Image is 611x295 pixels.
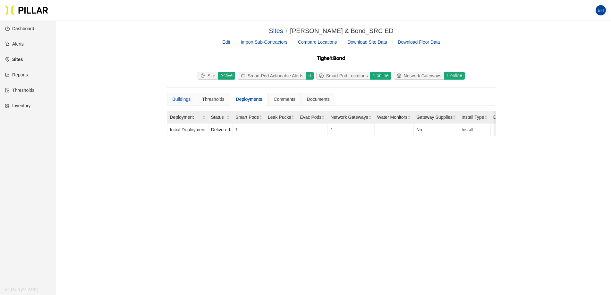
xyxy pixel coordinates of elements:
[290,26,393,36] div: [PERSON_NAME] & Bond_SRC ED
[5,72,28,77] a: line-chartReports
[317,72,370,79] div: Smart Pod Locations
[319,74,326,78] span: compass
[462,114,484,121] span: Install Type
[493,114,512,121] span: Deployed
[328,124,374,136] td: 1
[200,74,208,78] span: environment
[265,124,297,136] td: --
[236,96,262,103] div: Deployments
[286,27,288,34] span: /
[233,124,265,136] td: 1
[377,114,407,121] span: Water Monitors
[5,88,34,93] a: exceptionThresholds
[317,51,345,67] img: Tighe & Bond
[459,124,491,136] td: Install
[274,96,295,103] div: Comments
[222,39,230,45] a: Edit
[198,72,218,79] div: Site
[298,39,337,45] a: Compare Locations
[394,72,444,79] div: Network Gateways
[398,39,440,45] span: Download Floor Data
[211,114,226,121] span: Status
[269,27,283,34] a: Sites
[347,39,387,45] span: Download Site Data
[235,114,259,121] span: Smart Pods
[5,57,23,62] a: environmentSites
[5,103,31,108] a: qrcodeInventory
[306,72,314,80] div: 0
[414,124,459,136] td: No
[268,114,291,121] span: Leak Pucks
[330,114,368,121] span: Network Gateways
[167,124,208,136] td: Initial Deployment
[173,96,191,103] div: Buildings
[170,114,202,121] span: Deployment
[202,96,224,103] div: Thresholds
[307,96,330,103] div: Documents
[208,124,233,136] td: Delivered
[444,72,465,80] div: 1 online
[375,124,414,136] td: --
[236,72,315,80] a: alertSmart Pod Actionable Alerts0
[238,72,306,79] div: Smart Pod Actionable Alerts
[370,72,391,80] div: 1 online
[5,26,34,31] a: dashboardDashboard
[491,124,519,136] td: --
[297,124,328,136] td: --
[5,41,24,47] a: alertAlerts
[300,114,321,121] span: Evac Pods
[416,114,453,121] span: Gateway Supplies
[241,74,248,78] span: alert
[241,39,287,45] span: Import Sub-Contractors
[598,5,604,15] span: BH
[397,74,404,78] span: global
[5,5,48,15] img: Pillar Technologies
[217,72,235,80] div: Active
